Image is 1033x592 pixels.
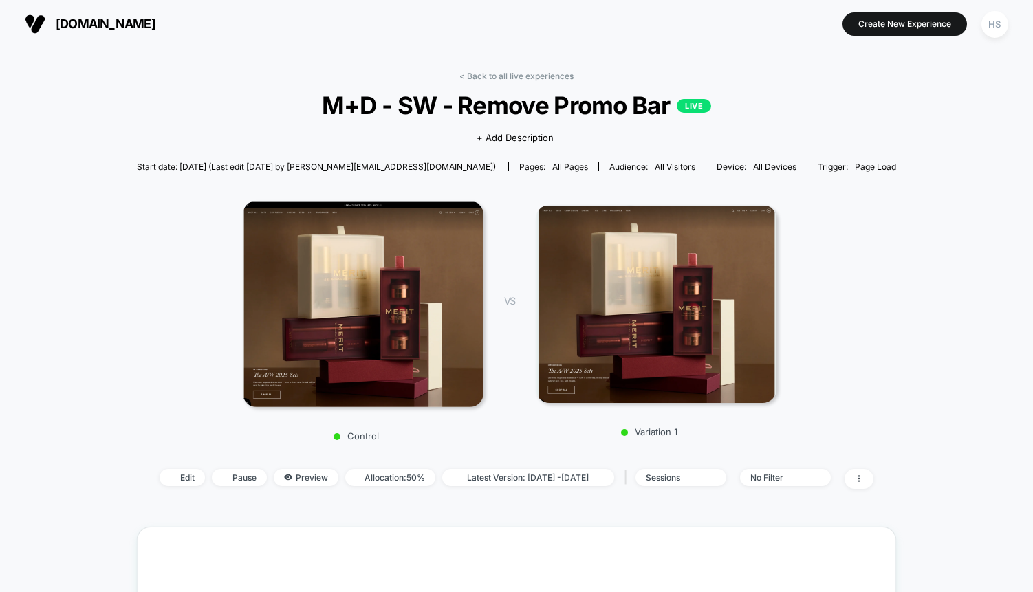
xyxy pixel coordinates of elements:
[175,91,858,119] span: M+D - SW - Remove Promo Bar
[609,162,695,172] div: Audience:
[552,162,588,172] span: all pages
[25,14,45,34] img: Visually logo
[477,131,554,145] span: + Add Description
[646,473,701,483] div: sessions
[706,162,807,172] span: Device:
[655,162,695,172] span: All Visitors
[243,201,483,406] img: Control main
[529,427,770,437] p: Variation 1
[160,469,205,487] span: Edit
[753,162,796,172] span: all devices
[212,469,267,487] span: Pause
[236,431,477,441] p: Control
[459,71,574,81] a: < Back to all live experiences
[981,11,1008,38] div: HS
[274,469,338,487] span: Preview
[621,469,635,486] span: |
[519,162,588,172] div: Pages:
[504,296,515,307] span: VS
[21,13,160,35] button: [DOMAIN_NAME]
[345,469,435,487] span: Allocation: 50%
[536,205,776,403] img: Variation 1 main
[977,10,1012,39] button: HS
[677,99,711,113] p: LIVE
[842,12,967,36] button: Create New Experience
[442,469,614,487] span: Latest Version: [DATE] - [DATE]
[137,162,496,172] span: Start date: [DATE] (Last edit [DATE] by [PERSON_NAME][EMAIL_ADDRESS][DOMAIN_NAME])
[56,17,155,32] span: [DOMAIN_NAME]
[855,162,896,172] span: Page Load
[750,473,805,483] div: No Filter
[818,162,896,172] div: Trigger:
